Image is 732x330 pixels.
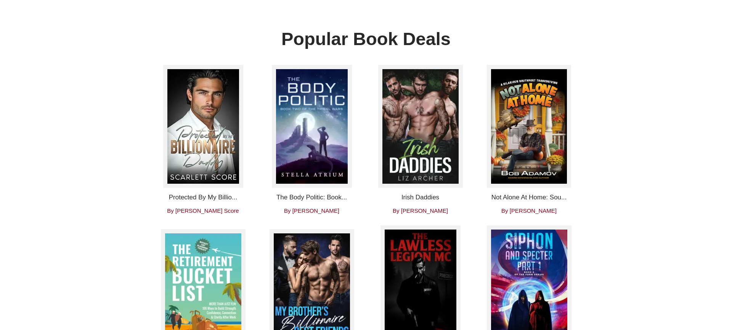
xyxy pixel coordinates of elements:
img: The Body Politic: Book II of The Tribal Wars [272,65,352,188]
h4: The Body Politic: Book... [263,194,360,201]
h2: Popular Book Deals [229,28,503,50]
span: By [PERSON_NAME] [284,207,339,214]
h4: Not Alone At Home: Sou... [480,194,578,201]
a: The Body Politic: Book II of The Tribal Wars The Body Politic: Book... By [PERSON_NAME] [263,65,360,214]
img: Irish Daddies [378,65,463,188]
img: Not Alone At Home: Southport Thanksgiving Mischief (Senior Citizen George Ivers Series #2) [487,65,571,188]
a: Irish Daddies Irish Daddies By [PERSON_NAME] [372,65,469,214]
span: By [PERSON_NAME] Score [167,207,239,214]
span: By [PERSON_NAME] [393,207,448,214]
h4: Protected By My Billio... [154,194,252,201]
img: Protected By My Billionaire Daddy [163,65,243,188]
a: Not Alone At Home: Southport Thanksgiving Mischief (Senior Citizen George Ivers Series #2) Not Al... [480,65,578,214]
a: Protected By My Billionaire Daddy Protected By My Billio... By [PERSON_NAME] Score [154,65,252,214]
h4: Irish Daddies [372,194,469,201]
span: By [PERSON_NAME] [501,207,557,214]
